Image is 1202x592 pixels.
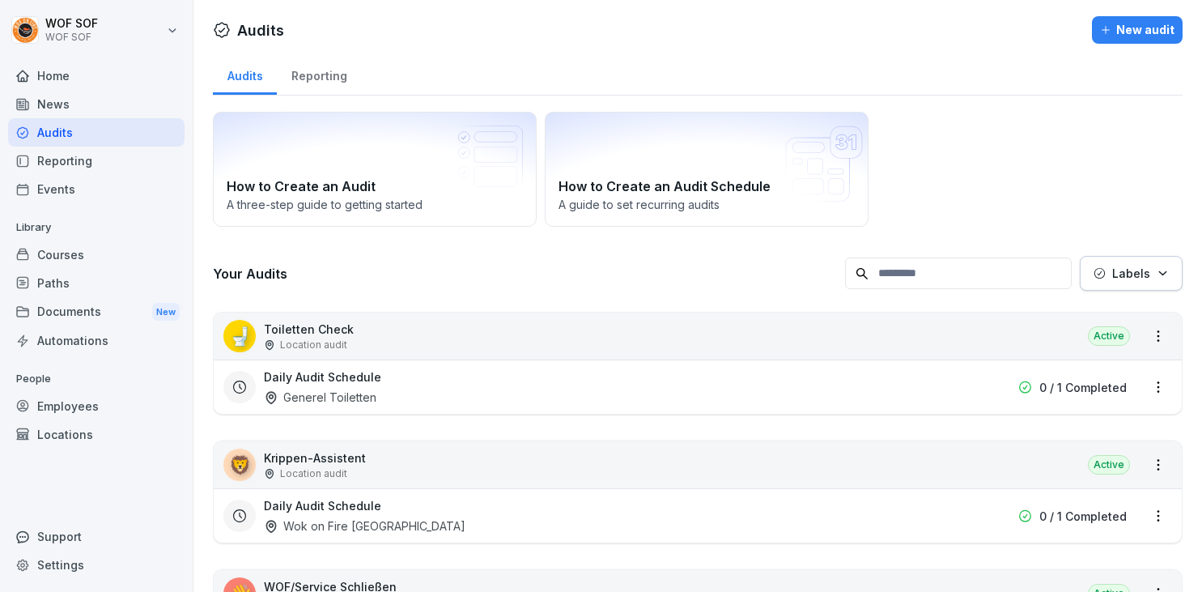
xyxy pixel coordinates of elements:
a: Home [8,62,185,90]
p: 0 / 1 Completed [1039,379,1127,396]
p: Labels [1112,265,1150,282]
p: Library [8,215,185,241]
a: Reporting [8,147,185,175]
div: New audit [1100,21,1174,39]
p: A guide to set recurring audits [559,196,855,213]
button: Labels [1080,256,1183,291]
p: Toiletten Check [264,321,354,338]
a: How to Create an Audit ScheduleA guide to set recurring audits [545,112,869,227]
div: 🚽 [223,320,256,352]
a: DocumentsNew [8,297,185,327]
div: Wok on Fire [GEOGRAPHIC_DATA] [264,517,465,535]
h2: How to Create an Audit Schedule [559,177,855,196]
p: WOF SOF [45,17,98,31]
h2: How to Create an Audit [227,177,523,196]
p: A three-step guide to getting started [227,196,523,213]
p: WOF SOF [45,32,98,43]
a: Employees [8,392,185,420]
p: 0 / 1 Completed [1039,508,1127,525]
div: Support [8,522,185,551]
p: Location audit [280,466,347,481]
a: Locations [8,420,185,449]
div: Active [1088,455,1130,475]
a: How to Create an AuditA three-step guide to getting started [213,112,537,227]
a: Automations [8,326,185,355]
a: Events [8,175,185,203]
div: Documents [8,297,185,327]
button: New audit [1092,16,1183,44]
div: Generel Toiletten [264,389,376,406]
a: Audits [8,118,185,147]
h3: Daily Audit Schedule [264,497,381,514]
a: Courses [8,241,185,269]
a: Audits [213,53,277,95]
h3: Daily Audit Schedule [264,368,381,385]
a: Reporting [277,53,361,95]
p: People [8,366,185,392]
div: 🦁 [223,449,256,481]
h3: Your Audits [213,265,837,283]
p: Krippen-Assistent [264,449,366,466]
p: Location audit [280,338,347,352]
div: Active [1088,326,1130,346]
div: New [152,303,180,322]
a: News [8,90,185,118]
a: Paths [8,269,185,297]
h1: Audits [237,19,284,41]
a: Settings [8,551,185,579]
